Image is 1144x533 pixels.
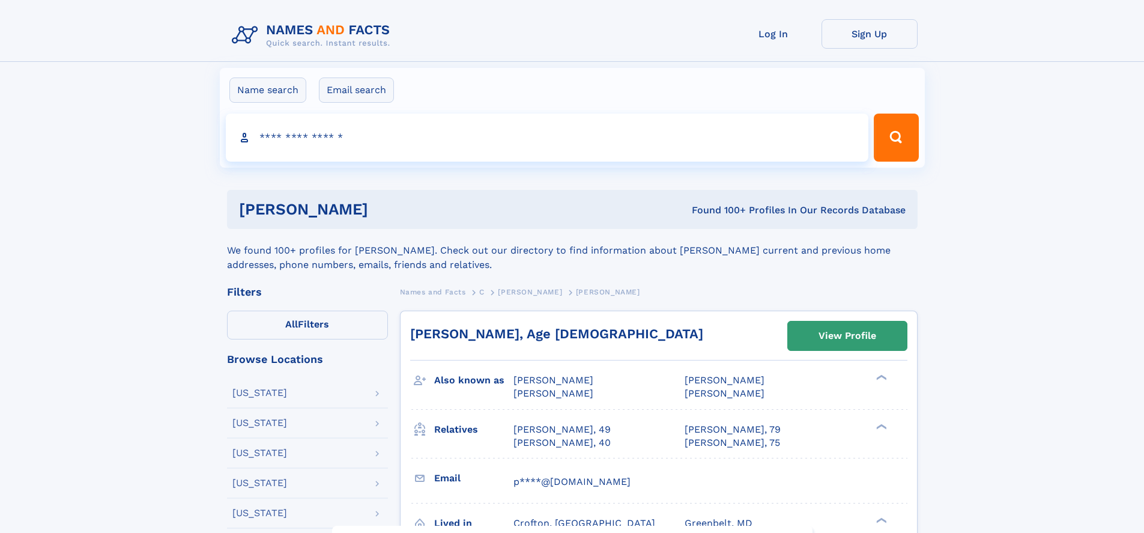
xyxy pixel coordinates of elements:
[725,19,822,49] a: Log In
[232,388,287,398] div: [US_STATE]
[479,284,485,299] a: C
[873,422,888,430] div: ❯
[685,388,764,399] span: [PERSON_NAME]
[239,202,530,217] h1: [PERSON_NAME]
[685,374,764,386] span: [PERSON_NAME]
[873,516,888,524] div: ❯
[513,436,611,449] a: [PERSON_NAME], 40
[232,508,287,518] div: [US_STATE]
[513,517,655,529] span: Crofton, [GEOGRAPHIC_DATA]
[226,114,869,162] input: search input
[229,78,306,103] label: Name search
[576,288,640,296] span: [PERSON_NAME]
[513,423,611,436] a: [PERSON_NAME], 49
[232,448,287,458] div: [US_STATE]
[285,318,298,330] span: All
[874,114,918,162] button: Search Button
[227,354,388,365] div: Browse Locations
[227,287,388,297] div: Filters
[513,388,593,399] span: [PERSON_NAME]
[410,326,703,341] a: [PERSON_NAME], Age [DEMOGRAPHIC_DATA]
[479,288,485,296] span: C
[434,468,513,489] h3: Email
[513,374,593,386] span: [PERSON_NAME]
[319,78,394,103] label: Email search
[685,423,781,436] a: [PERSON_NAME], 79
[685,436,780,449] a: [PERSON_NAME], 75
[232,478,287,488] div: [US_STATE]
[788,321,907,350] a: View Profile
[530,204,906,217] div: Found 100+ Profiles In Our Records Database
[819,322,876,350] div: View Profile
[822,19,918,49] a: Sign Up
[227,229,918,272] div: We found 100+ profiles for [PERSON_NAME]. Check out our directory to find information about [PERS...
[232,418,287,428] div: [US_STATE]
[400,284,466,299] a: Names and Facts
[434,370,513,391] h3: Also known as
[227,311,388,340] label: Filters
[434,419,513,440] h3: Relatives
[873,374,888,382] div: ❯
[227,19,400,52] img: Logo Names and Facts
[498,284,562,299] a: [PERSON_NAME]
[685,517,752,529] span: Greenbelt, MD
[498,288,562,296] span: [PERSON_NAME]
